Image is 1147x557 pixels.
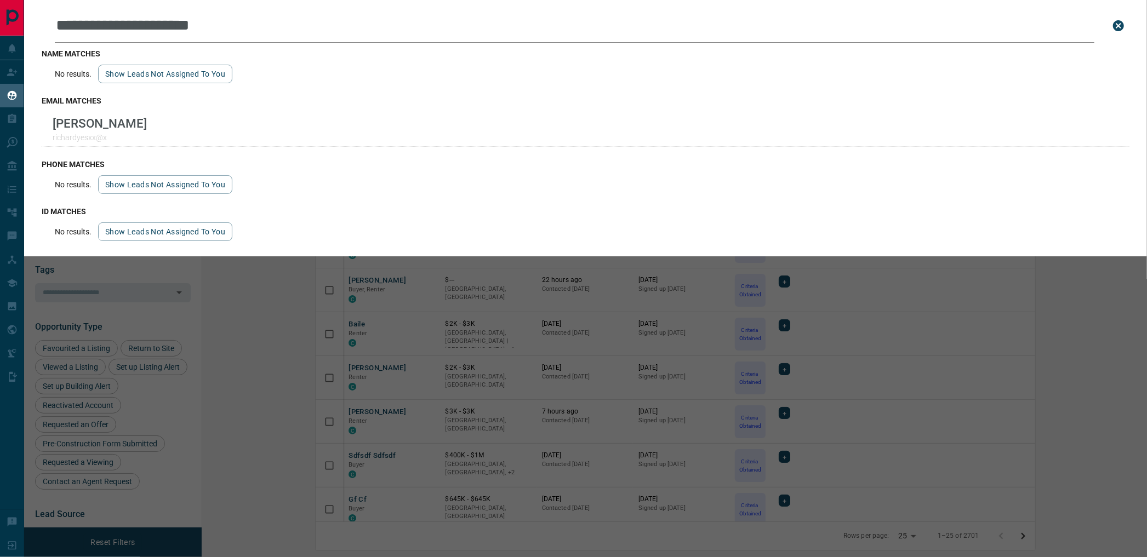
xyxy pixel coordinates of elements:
[53,133,147,142] p: richardyesxx@x
[1108,15,1129,37] button: close search bar
[98,222,232,241] button: show leads not assigned to you
[55,227,92,236] p: No results.
[98,175,232,194] button: show leads not assigned to you
[55,70,92,78] p: No results.
[42,49,1129,58] h3: name matches
[53,116,147,130] p: [PERSON_NAME]
[98,65,232,83] button: show leads not assigned to you
[42,207,1129,216] h3: id matches
[42,160,1129,169] h3: phone matches
[42,96,1129,105] h3: email matches
[55,180,92,189] p: No results.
